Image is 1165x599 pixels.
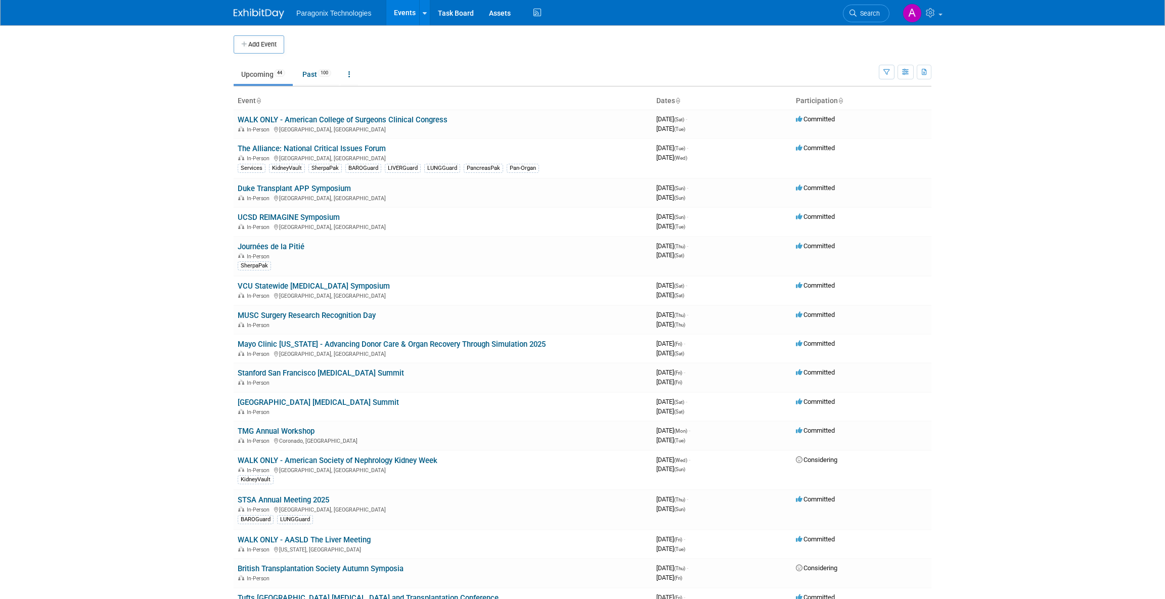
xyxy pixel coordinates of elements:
span: - [684,535,685,543]
img: In-Person Event [238,438,244,443]
span: 44 [274,69,285,77]
span: - [687,184,688,192]
div: [GEOGRAPHIC_DATA], [GEOGRAPHIC_DATA] [238,154,648,162]
span: Committed [796,340,835,347]
span: Considering [796,564,837,572]
span: (Sat) [674,117,684,122]
span: (Thu) [674,322,685,328]
span: In-Person [247,322,273,329]
span: In-Person [247,546,273,553]
img: In-Person Event [238,195,244,200]
span: Committed [796,242,835,250]
span: [DATE] [656,495,688,503]
span: (Sun) [674,186,685,191]
span: (Fri) [674,380,682,385]
span: (Fri) [674,575,682,581]
img: Adam Lafreniere [903,4,922,23]
div: LUNGGuard [277,515,313,524]
img: In-Person Event [238,380,244,385]
span: Committed [796,368,835,376]
a: WALK ONLY - AASLD The Liver Meeting [238,535,371,544]
span: (Fri) [674,370,682,376]
span: Committed [796,398,835,405]
span: - [689,456,690,464]
div: [GEOGRAPHIC_DATA], [GEOGRAPHIC_DATA] [238,125,648,133]
span: [DATE] [656,311,688,318]
span: (Tue) [674,224,685,229]
span: (Tue) [674,546,685,552]
span: [DATE] [656,505,685,513]
div: LIVERGuard [385,164,421,173]
a: Sort by Start Date [675,97,680,105]
div: LUNGGuard [424,164,460,173]
span: Committed [796,311,835,318]
span: (Fri) [674,537,682,542]
span: - [687,213,688,220]
span: In-Person [247,224,273,231]
img: In-Person Event [238,506,244,512]
span: (Sat) [674,351,684,356]
span: (Sat) [674,409,684,414]
span: [DATE] [656,291,684,299]
span: In-Person [247,126,273,133]
span: (Tue) [674,438,685,443]
div: SherpaPak [308,164,342,173]
span: Committed [796,282,835,289]
div: KidneyVault [238,475,274,484]
span: (Sun) [674,214,685,220]
div: SherpaPak [238,261,271,270]
span: (Sun) [674,467,685,472]
span: In-Person [247,575,273,582]
span: (Fri) [674,341,682,347]
img: In-Person Event [238,409,244,414]
span: [DATE] [656,184,688,192]
span: - [689,427,690,434]
a: Search [843,5,889,22]
div: [GEOGRAPHIC_DATA], [GEOGRAPHIC_DATA] [238,194,648,202]
span: [DATE] [656,564,688,572]
div: BAROGuard [345,164,381,173]
span: [DATE] [656,574,682,581]
span: Paragonix Technologies [296,9,371,17]
span: Committed [796,184,835,192]
span: Search [857,10,880,17]
span: - [686,282,687,289]
span: (Wed) [674,457,687,463]
span: Committed [796,213,835,220]
span: [DATE] [656,349,684,357]
span: (Tue) [674,146,685,151]
span: - [686,398,687,405]
span: (Sat) [674,399,684,405]
span: (Wed) [674,155,687,161]
span: [DATE] [656,456,690,464]
a: Mayo Clinic [US_STATE] - Advancing Donor Care & Organ Recovery Through Simulation 2025 [238,340,546,349]
span: - [687,242,688,250]
div: [US_STATE], [GEOGRAPHIC_DATA] [238,545,648,553]
img: In-Person Event [238,322,244,327]
div: Pan-Organ [507,164,539,173]
span: (Tue) [674,126,685,132]
span: [DATE] [656,213,688,220]
img: In-Person Event [238,224,244,229]
span: - [684,340,685,347]
span: In-Person [247,438,273,444]
span: [DATE] [656,144,688,152]
span: [DATE] [656,427,690,434]
div: [GEOGRAPHIC_DATA], [GEOGRAPHIC_DATA] [238,466,648,474]
a: Duke Transplant APP Symposium [238,184,351,193]
span: Committed [796,535,835,543]
button: Add Event [234,35,284,54]
span: Committed [796,144,835,152]
span: 100 [318,69,331,77]
span: Committed [796,427,835,434]
span: In-Person [247,253,273,260]
img: In-Person Event [238,293,244,298]
span: In-Person [247,409,273,416]
span: - [686,115,687,123]
a: TMG Annual Workshop [238,427,315,436]
span: [DATE] [656,545,685,552]
span: (Thu) [674,312,685,318]
span: In-Person [247,380,273,386]
span: In-Person [247,506,273,513]
span: (Thu) [674,497,685,502]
